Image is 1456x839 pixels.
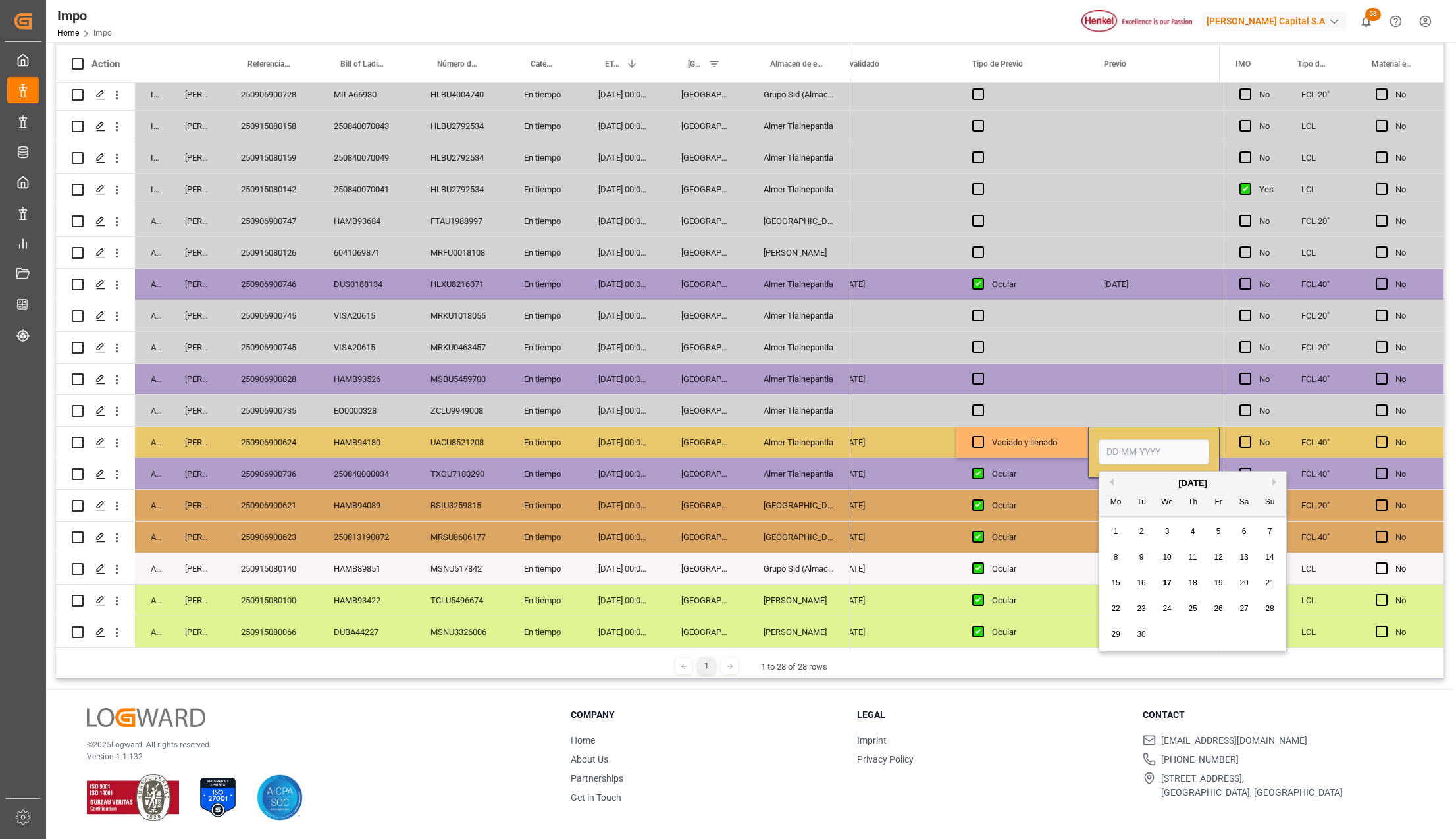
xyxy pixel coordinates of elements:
div: Choose Tuesday, September 9th, 2025 [1133,549,1150,566]
span: 15 [1111,578,1120,587]
div: [DATE] 00:00:00 [583,616,665,647]
div: [PERSON_NAME] [169,364,225,394]
div: [DATE] 00:00:00 [583,142,665,173]
div: [GEOGRAPHIC_DATA] [665,269,748,300]
div: 250840000034 [318,458,415,489]
div: 250840070043 [318,111,415,142]
div: Arrived [135,332,169,363]
div: En tiempo [508,522,583,553]
div: [DATE] [825,427,956,458]
div: Almer Tlalnepantla [748,364,850,394]
span: 14 [1265,553,1274,562]
div: [GEOGRAPHIC_DATA] [665,616,748,647]
div: Choose Wednesday, September 24th, 2025 [1159,601,1176,617]
div: FTAU1988997 [415,205,508,236]
div: Choose Wednesday, September 3rd, 2025 [1159,524,1176,540]
div: MSNU3326006 [415,616,508,647]
div: In progress [135,79,169,110]
div: 250915080140 [225,553,318,584]
span: 30 [1137,630,1145,639]
div: 250906900621 [225,490,318,521]
div: Press SPACE to select this row. [56,585,850,616]
button: Next Month [1272,478,1280,486]
div: [GEOGRAPHIC_DATA] [665,111,748,142]
div: HLBU2792534 [415,111,508,142]
div: [GEOGRAPHIC_DATA] [665,79,748,110]
div: FCL 20" [1286,79,1360,110]
div: [PERSON_NAME] [169,79,225,110]
div: Press SPACE to select this row. [1224,458,1443,490]
img: Henkel%20logo.jpg_1689854090.jpg [1081,10,1192,33]
div: Almer Tlalnepantla [748,269,850,300]
div: [GEOGRAPHIC_DATA] [665,458,748,489]
div: MSNU517842 [415,553,508,584]
div: Press SPACE to select this row. [1224,553,1443,585]
div: En tiempo [508,111,583,142]
div: Press SPACE to select this row. [1224,300,1443,332]
div: Almer Tlalnepantla [748,458,850,489]
div: Choose Sunday, September 21st, 2025 [1262,575,1278,591]
div: [DATE] [825,522,956,553]
div: ZCLU9949008 [415,395,508,426]
div: Press SPACE to select this row. [56,616,850,648]
div: Arrived [135,490,169,521]
div: Press SPACE to select this row. [1224,616,1443,648]
div: Choose Wednesday, September 17th, 2025 [1159,575,1176,591]
div: [GEOGRAPHIC_DATA] [665,142,748,173]
span: 17 [1162,578,1171,587]
div: [DATE] [825,364,956,394]
span: 7 [1268,527,1272,536]
div: [GEOGRAPHIC_DATA] [665,395,748,426]
div: [DATE] 00:00:00 [583,332,665,363]
span: 1 [1114,527,1118,536]
div: 250840070049 [318,142,415,173]
div: Choose Sunday, September 28th, 2025 [1262,601,1278,617]
div: [PERSON_NAME] [169,553,225,584]
span: 53 [1365,8,1381,21]
div: [DATE] [1088,490,1220,521]
div: LCL [1286,237,1360,268]
div: 250906900745 [225,300,318,331]
div: [PERSON_NAME] [748,616,850,647]
div: MILA66930 [318,79,415,110]
div: Choose Monday, September 22nd, 2025 [1108,601,1124,617]
div: 250906900736 [225,458,318,489]
div: Arrived [135,585,169,616]
div: LCL [1286,142,1360,173]
div: Press SPACE to select this row. [1224,490,1443,522]
div: HAMB89851 [318,553,415,584]
div: Choose Friday, September 5th, 2025 [1210,524,1227,540]
div: Arrived [135,300,169,331]
div: [PERSON_NAME] [169,300,225,331]
div: Press SPACE to select this row. [1224,142,1443,174]
div: Press SPACE to select this row. [1224,79,1443,111]
div: En tiempo [508,585,583,616]
div: [DATE] [825,269,956,300]
div: Almer Tlalnepantla [748,300,850,331]
span: 29 [1111,630,1120,639]
span: 10 [1162,553,1171,562]
div: [DATE] 00:00:00 [583,522,665,553]
div: [PERSON_NAME] [748,585,850,616]
span: 20 [1239,578,1248,587]
div: [DATE] [1088,616,1220,647]
div: HLBU2792534 [415,174,508,205]
div: DUBA44227 [318,616,415,647]
div: Arrived [135,427,169,458]
div: In progress [135,111,169,142]
div: [DATE] 00:00:00 [583,364,665,394]
div: [DATE] 00:00:00 [583,427,665,458]
div: [PERSON_NAME] [748,237,850,268]
div: TCLU5496674 [415,585,508,616]
div: VISA20615 [318,300,415,331]
div: Choose Friday, September 19th, 2025 [1210,575,1227,591]
div: [PERSON_NAME] [169,395,225,426]
div: Choose Sunday, September 7th, 2025 [1262,524,1278,540]
div: [GEOGRAPHIC_DATA] [665,174,748,205]
div: FCL 20" [1286,332,1360,363]
div: HAMB93422 [318,585,415,616]
div: Almer Tlalnepantla [748,395,850,426]
span: 8 [1114,553,1118,562]
div: En tiempo [508,237,583,268]
div: [GEOGRAPHIC_DATA] [665,237,748,268]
